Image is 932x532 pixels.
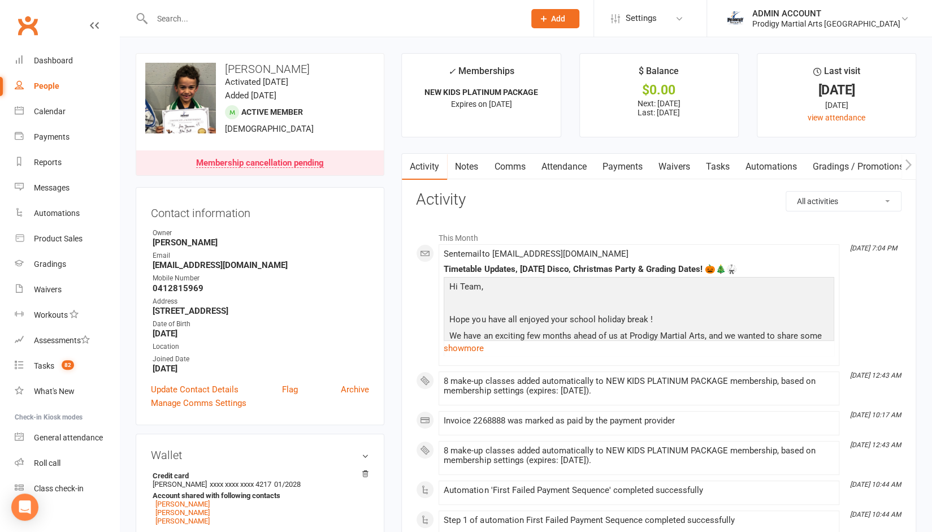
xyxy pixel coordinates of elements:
[424,88,538,97] strong: NEW KIDS PLATINUM PACKAGE
[447,329,831,359] p: We have an exciting few months ahead of us at Prodigy Martial Arts, and we wanted to share some i...
[15,425,119,451] a: General attendance kiosk mode
[15,73,119,99] a: People
[274,480,301,488] span: 01/2028
[151,449,369,461] h3: Wallet
[225,90,276,101] time: Added [DATE]
[153,364,369,374] strong: [DATE]
[34,158,62,167] div: Reports
[153,491,363,500] strong: Account shared with following contacts
[416,191,901,209] h3: Activity
[590,99,728,117] p: Next: [DATE] Last: [DATE]
[149,11,517,27] input: Search...
[447,313,831,329] p: Hope you have all enjoyed your school holiday break !
[594,154,650,180] a: Payments
[850,411,901,419] i: [DATE] 10:17 AM
[15,124,119,150] a: Payments
[153,341,369,352] div: Location
[151,470,369,527] li: [PERSON_NAME]
[155,517,210,525] a: [PERSON_NAME]
[15,252,119,277] a: Gradings
[153,283,369,293] strong: 0412815969
[402,154,447,180] a: Activity
[241,107,303,116] span: Active member
[804,154,911,180] a: Gradings / Promotions
[551,14,565,23] span: Add
[153,306,369,316] strong: [STREET_ADDRESS]
[444,446,834,465] div: 8 make-up classes added automatically to NEW KIDS PLATINUM PACKAGE membership, based on membershi...
[14,11,42,40] a: Clubworx
[448,64,514,85] div: Memberships
[153,296,369,307] div: Address
[34,259,66,269] div: Gradings
[34,310,68,319] div: Workouts
[447,154,486,180] a: Notes
[752,8,900,19] div: ADMIN ACCOUNT
[153,228,369,239] div: Owner
[225,77,288,87] time: Activated [DATE]
[768,84,905,96] div: [DATE]
[850,371,901,379] i: [DATE] 12:43 AM
[15,451,119,476] a: Roll call
[11,494,38,521] div: Open Intercom Messenger
[737,154,804,180] a: Automations
[444,486,834,495] div: Automation 'First Failed Payment Sequence' completed successfully
[34,107,66,116] div: Calendar
[282,383,298,396] a: Flag
[34,361,54,370] div: Tasks
[768,99,905,111] div: [DATE]
[724,7,747,30] img: thumb_image1686208220.png
[34,132,70,141] div: Payments
[34,387,75,396] div: What's New
[697,154,737,180] a: Tasks
[34,285,62,294] div: Waivers
[34,234,83,243] div: Product Sales
[153,319,369,330] div: Date of Birth
[752,19,900,29] div: Prodigy Martial Arts [GEOGRAPHIC_DATA]
[151,202,369,219] h3: Contact information
[34,484,84,493] div: Class check-in
[145,63,375,75] h3: [PERSON_NAME]
[486,154,533,180] a: Comms
[15,379,119,404] a: What's New
[151,396,246,410] a: Manage Comms Settings
[444,377,834,396] div: 8 make-up classes added automatically to NEW KIDS PLATINUM PACKAGE membership, based on membershi...
[850,511,901,518] i: [DATE] 10:44 AM
[196,159,324,168] div: Membership cancellation pending
[62,360,74,370] span: 82
[444,249,628,259] span: Sent email to [EMAIL_ADDRESS][DOMAIN_NAME]
[15,201,119,226] a: Automations
[153,273,369,284] div: Mobile Number
[34,81,59,90] div: People
[533,154,594,180] a: Attendance
[153,250,369,261] div: Email
[444,416,834,426] div: Invoice 2268888 was marked as paid by the payment provider
[153,354,369,365] div: Joined Date
[15,476,119,501] a: Class kiosk mode
[850,244,897,252] i: [DATE] 7:04 PM
[34,459,60,468] div: Roll call
[15,277,119,302] a: Waivers
[155,508,210,517] a: [PERSON_NAME]
[639,64,679,84] div: $ Balance
[151,383,239,396] a: Update Contact Details
[444,265,834,274] div: Timetable Updates, [DATE] Disco, Christmas Party & Grading Dates! 🎃🎄🥋
[34,56,73,65] div: Dashboard
[341,383,369,396] a: Archive
[153,328,369,339] strong: [DATE]
[416,226,901,244] li: This Month
[850,481,901,488] i: [DATE] 10:44 AM
[15,226,119,252] a: Product Sales
[15,353,119,379] a: Tasks 82
[531,9,579,28] button: Add
[450,100,511,109] span: Expires on [DATE]
[447,280,831,296] p: Hi Team,
[210,480,271,488] span: xxxx xxxx xxxx 4217
[15,175,119,201] a: Messages
[626,6,657,31] span: Settings
[34,183,70,192] div: Messages
[444,516,834,525] div: Step 1 of automation First Failed Payment Sequence completed successfully
[34,336,90,345] div: Assessments
[448,66,456,77] i: ✓
[590,84,728,96] div: $0.00
[153,237,369,248] strong: [PERSON_NAME]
